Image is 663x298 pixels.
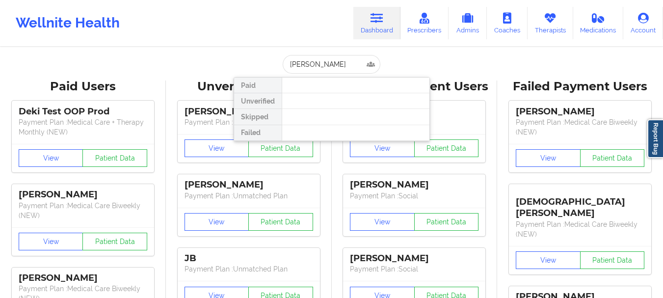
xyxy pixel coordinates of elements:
div: [PERSON_NAME] [516,106,644,117]
button: View [19,149,83,167]
div: [PERSON_NAME] [350,179,478,190]
button: View [185,213,249,231]
p: Payment Plan : Medical Care Biweekly (NEW) [19,201,147,220]
div: Paid Users [7,79,159,94]
div: Skipped [234,109,282,125]
button: Patient Data [414,139,479,157]
button: Patient Data [580,149,645,167]
p: Payment Plan : Medical Care + Therapy Monthly (NEW) [19,117,147,137]
p: Payment Plan : Social [350,264,478,274]
div: [PERSON_NAME] [185,106,313,117]
div: Paid [234,78,282,93]
a: Dashboard [353,7,400,39]
a: Medications [573,7,624,39]
div: Unverified [234,93,282,109]
button: Patient Data [580,251,645,269]
a: Admins [449,7,487,39]
div: [PERSON_NAME] [185,179,313,190]
div: Unverified Users [173,79,325,94]
a: Report Bug [647,119,663,158]
div: [PERSON_NAME] [19,189,147,200]
div: Deki Test OOP Prod [19,106,147,117]
button: View [516,149,581,167]
p: Payment Plan : Unmatched Plan [185,191,313,201]
button: View [516,251,581,269]
div: [PERSON_NAME] [350,253,478,264]
div: JB [185,253,313,264]
button: View [185,139,249,157]
a: Therapists [528,7,573,39]
button: Patient Data [82,149,147,167]
p: Payment Plan : Unmatched Plan [185,264,313,274]
a: Prescribers [400,7,449,39]
div: Failed Payment Users [504,79,656,94]
div: [DEMOGRAPHIC_DATA][PERSON_NAME] [516,189,644,219]
p: Payment Plan : Social [350,191,478,201]
a: Account [623,7,663,39]
p: Payment Plan : Unmatched Plan [185,117,313,127]
button: Patient Data [248,139,313,157]
p: Payment Plan : Medical Care Biweekly (NEW) [516,219,644,239]
p: Payment Plan : Medical Care Biweekly (NEW) [516,117,644,137]
div: [PERSON_NAME] [19,272,147,284]
div: Failed [234,125,282,141]
button: Patient Data [414,213,479,231]
button: View [19,233,83,250]
button: Patient Data [82,233,147,250]
button: View [350,213,415,231]
button: View [350,139,415,157]
a: Coaches [487,7,528,39]
button: Patient Data [248,213,313,231]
